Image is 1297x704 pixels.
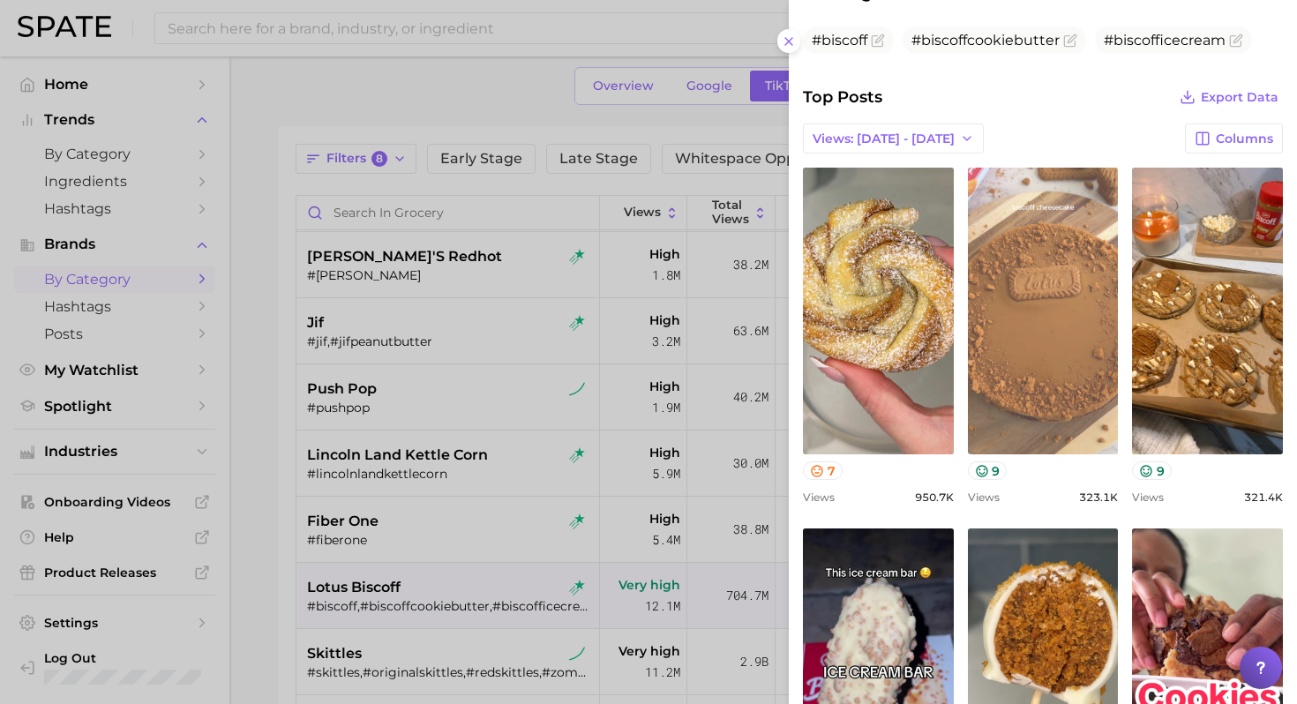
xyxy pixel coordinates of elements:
[1104,32,1226,49] span: #biscofficecream
[968,491,1000,504] span: Views
[803,491,835,504] span: Views
[1132,461,1172,480] button: 9
[915,491,954,504] span: 950.7k
[1244,491,1283,504] span: 321.4k
[813,131,955,146] span: Views: [DATE] - [DATE]
[1229,34,1243,48] button: Flag as miscategorized or irrelevant
[871,34,885,48] button: Flag as miscategorized or irrelevant
[1063,34,1077,48] button: Flag as miscategorized or irrelevant
[968,461,1008,480] button: 9
[1201,90,1278,105] span: Export Data
[911,32,1060,49] span: #biscoffcookiebutter
[1185,124,1283,154] button: Columns
[803,124,984,154] button: Views: [DATE] - [DATE]
[1216,131,1273,146] span: Columns
[812,32,867,49] span: #biscoff
[1175,85,1283,109] button: Export Data
[803,461,843,480] button: 7
[803,85,882,109] span: Top Posts
[1079,491,1118,504] span: 323.1k
[1132,491,1164,504] span: Views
